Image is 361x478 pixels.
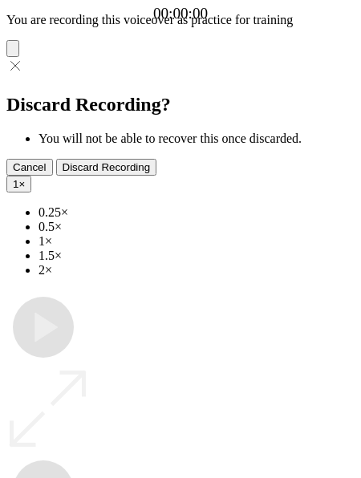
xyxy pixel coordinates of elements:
a: 00:00:00 [153,5,208,22]
p: You are recording this voiceover as practice for training [6,13,355,27]
button: 1× [6,176,31,192]
button: Cancel [6,159,53,176]
span: 1 [13,178,18,190]
li: You will not be able to recover this once discarded. [39,132,355,146]
button: Discard Recording [56,159,157,176]
h2: Discard Recording? [6,94,355,115]
li: 1.5× [39,249,355,263]
li: 0.5× [39,220,355,234]
li: 2× [39,263,355,277]
li: 0.25× [39,205,355,220]
li: 1× [39,234,355,249]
